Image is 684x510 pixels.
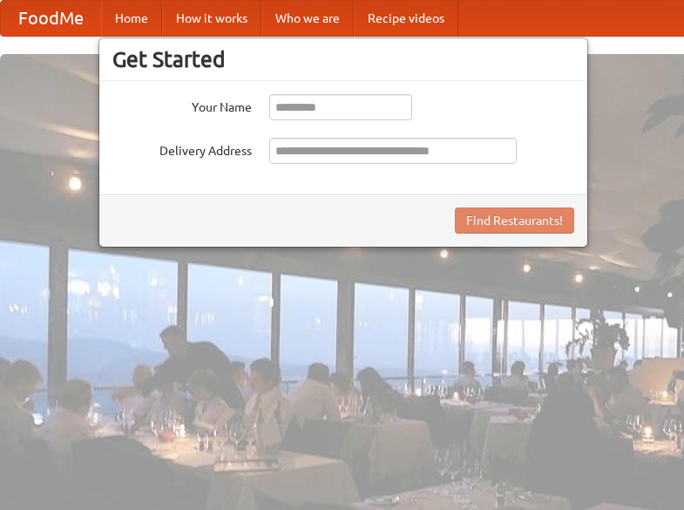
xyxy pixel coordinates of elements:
[261,1,354,36] a: Who we are
[162,1,261,36] a: How it works
[112,138,252,160] label: Delivery Address
[112,46,574,72] h3: Get Started
[101,1,162,36] a: Home
[1,1,101,36] a: FoodMe
[455,207,574,234] button: Find Restaurants!
[112,94,252,116] label: Your Name
[354,1,458,36] a: Recipe videos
